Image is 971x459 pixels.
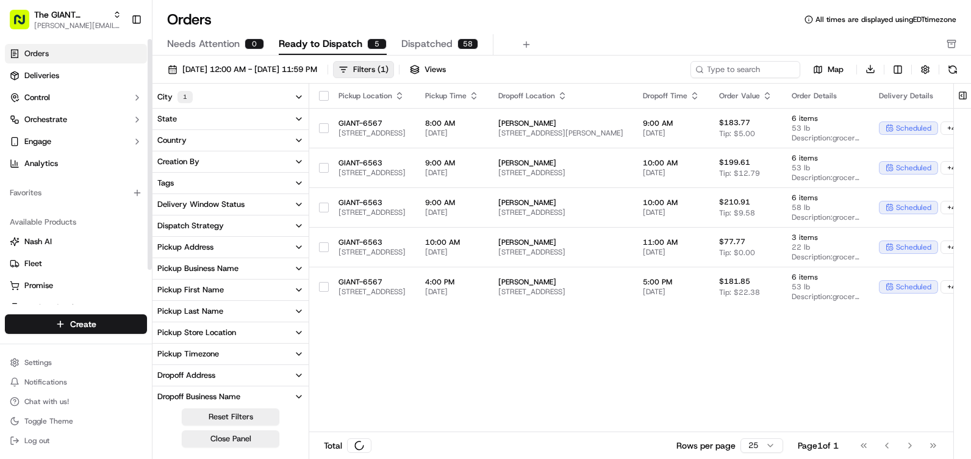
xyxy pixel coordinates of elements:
[157,242,213,253] div: Pickup Address
[24,114,67,125] span: Orchestrate
[367,38,387,49] div: 5
[941,201,963,214] div: + 4
[157,178,174,189] div: Tags
[5,5,126,34] button: The GIANT Company[PERSON_NAME][EMAIL_ADDRESS][PERSON_NAME][DOMAIN_NAME]
[498,247,623,257] span: [STREET_ADDRESS]
[498,168,623,178] span: [STREET_ADDRESS]
[425,208,479,217] span: [DATE]
[425,247,479,257] span: [DATE]
[425,287,479,297] span: [DATE]
[498,91,623,101] div: Dropoff Location
[34,9,108,21] span: The GIANT Company
[896,123,931,133] span: scheduled
[498,198,623,208] span: [PERSON_NAME]
[425,237,479,247] span: 10:00 AM
[157,91,193,103] div: City
[152,173,309,193] button: Tags
[941,161,963,175] div: + 4
[498,128,623,138] span: [STREET_ADDRESS][PERSON_NAME]
[5,393,147,410] button: Chat with us!
[815,15,956,24] span: All times are displayed using EDT timezone
[5,276,147,295] button: Promise
[157,306,223,317] div: Pickup Last Name
[157,114,177,125] div: State
[498,208,623,217] span: [STREET_ADDRESS]
[792,272,859,282] span: 6 items
[719,168,760,178] span: Tip: $12.79
[157,349,219,360] div: Pickup Timezone
[643,91,700,101] div: Dropoff Time
[719,157,750,167] span: $199.61
[34,21,121,31] span: [PERSON_NAME][EMAIL_ADDRESS][PERSON_NAME][DOMAIN_NAME]
[498,158,623,168] span: [PERSON_NAME]
[167,37,240,51] span: Needs Attention
[792,173,859,183] span: Description: grocery bags
[5,110,147,129] button: Orchestrate
[70,318,96,330] span: Create
[5,66,147,85] a: Deliveries
[896,203,931,212] span: scheduled
[167,10,212,29] h1: Orders
[152,151,309,172] button: Creation By
[5,254,147,273] button: Fleet
[152,109,309,129] button: State
[157,284,224,295] div: Pickup First Name
[498,287,623,297] span: [STREET_ADDRESS]
[24,48,49,59] span: Orders
[353,64,389,75] div: Filters
[896,282,931,292] span: scheduled
[792,292,859,302] span: Description: grocery bags
[792,114,859,123] span: 6 items
[792,203,859,212] span: 58 lb
[719,129,755,139] span: Tip: $5.00
[5,212,147,232] div: Available Products
[643,118,700,128] span: 9:00 AM
[792,123,859,133] span: 53 lb
[425,128,479,138] span: [DATE]
[339,287,406,297] span: [STREET_ADDRESS]
[425,158,479,168] span: 9:00 AM
[798,439,839,452] div: Page 1 of 1
[339,247,406,257] span: [STREET_ADDRESS]
[643,277,700,287] span: 5:00 PM
[24,70,59,81] span: Deliveries
[828,64,844,75] span: Map
[719,197,750,207] span: $210.91
[339,208,406,217] span: [STREET_ADDRESS]
[339,158,406,168] span: GIANT-6563
[643,287,700,297] span: [DATE]
[792,252,859,262] span: Description: grocery bags
[157,327,236,338] div: Pickup Store Location
[498,237,623,247] span: [PERSON_NAME]
[941,121,963,135] div: + 4
[157,199,245,210] div: Delivery Window Status
[152,280,309,300] button: Pickup First Name
[157,156,199,167] div: Creation By
[404,61,451,78] button: Views
[157,391,240,402] div: Dropoff Business Name
[152,365,309,386] button: Dropoff Address
[425,168,479,178] span: [DATE]
[643,208,700,217] span: [DATE]
[152,130,309,151] button: Country
[5,374,147,391] button: Notifications
[941,280,963,294] div: + 4
[24,436,49,446] span: Log out
[324,438,371,453] div: Total
[24,92,50,103] span: Control
[792,193,859,203] span: 6 items
[941,240,963,254] div: + 4
[643,128,700,138] span: [DATE]
[24,302,83,313] span: Product Catalog
[719,237,745,247] span: $77.77
[177,91,193,103] div: 1
[643,198,700,208] span: 10:00 AM
[401,37,453,51] span: Dispatched
[690,61,800,78] input: Type to search
[339,168,406,178] span: [STREET_ADDRESS]
[162,61,323,78] button: [DATE] 12:00 AM - [DATE] 11:59 PM
[24,280,53,291] span: Promise
[182,64,317,75] span: [DATE] 12:00 AM - [DATE] 11:59 PM
[719,287,760,297] span: Tip: $22.38
[5,154,147,173] a: Analytics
